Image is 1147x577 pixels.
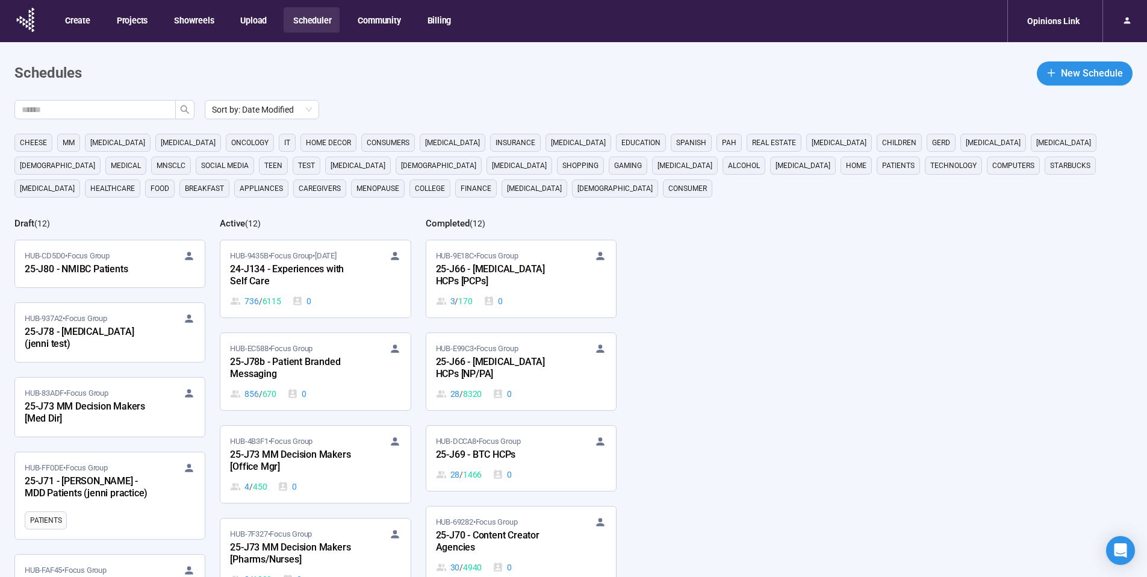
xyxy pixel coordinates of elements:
[245,219,261,228] span: ( 12 )
[90,182,135,195] span: healthcare
[230,387,276,401] div: 856
[230,295,281,308] div: 736
[201,160,249,172] span: social media
[992,160,1034,172] span: computers
[493,387,512,401] div: 0
[284,7,340,33] button: Scheduler
[463,387,482,401] span: 8320
[259,387,263,401] span: /
[25,564,107,576] span: HUB-FAF45 • Focus Group
[25,387,108,399] span: HUB-83ADF • Focus Group
[752,137,796,149] span: real estate
[230,250,336,262] span: HUB-9435B • Focus Group •
[220,240,410,317] a: HUB-9435B•Focus Group•[DATE]24-J134 - Experiences with Self Care736 / 61150
[436,448,568,463] div: 25-J69 - BTC HCPs
[299,182,341,195] span: caregivers
[20,137,47,149] span: cheese
[185,182,224,195] span: breakfast
[461,182,491,195] span: finance
[436,435,521,448] span: HUB-DCCA8 • Focus Group
[846,160,866,172] span: home
[458,295,472,308] span: 170
[298,160,315,172] span: Test
[668,182,707,195] span: consumer
[20,182,75,195] span: [MEDICAL_DATA]
[493,561,512,574] div: 0
[231,137,269,149] span: oncology
[240,182,283,195] span: appliances
[966,137,1021,149] span: [MEDICAL_DATA]
[315,251,337,260] time: [DATE]
[621,137,661,149] span: education
[220,426,410,503] a: HUB-4B3F1•Focus Group25-J73 MM Decision Makers [Office Mgr]4 / 4500
[230,343,312,355] span: HUB-EC588 • Focus Group
[212,101,312,119] span: Sort by: Date Modified
[263,387,276,401] span: 670
[459,387,463,401] span: /
[25,325,157,352] div: 25-J78 - [MEDICAL_DATA] (jenni test)
[436,468,482,481] div: 28
[882,160,915,172] span: Patients
[932,137,950,149] span: GERD
[25,262,157,278] div: 25-J80 - NMIBC Patients
[284,137,290,149] span: it
[1036,137,1091,149] span: [MEDICAL_DATA]
[15,303,205,362] a: HUB-937A2•Focus Group25-J78 - [MEDICAL_DATA] (jenni test)
[90,137,145,149] span: [MEDICAL_DATA]
[151,182,169,195] span: Food
[614,160,642,172] span: gaming
[1020,10,1087,33] div: Opinions Link
[157,160,185,172] span: mnsclc
[455,295,458,308] span: /
[1061,66,1123,81] span: New Schedule
[722,137,736,149] span: PAH
[175,100,194,119] button: search
[25,313,107,325] span: HUB-937A2 • Focus Group
[231,7,275,33] button: Upload
[14,62,82,85] h1: Schedules
[459,468,463,481] span: /
[25,399,157,427] div: 25-J73 MM Decision Makers [Med Dir]
[425,137,480,149] span: [MEDICAL_DATA]
[507,182,562,195] span: [MEDICAL_DATA]
[436,295,473,308] div: 3
[306,137,351,149] span: home decor
[34,219,50,228] span: ( 12 )
[161,137,216,149] span: [MEDICAL_DATA]
[562,160,598,172] span: shopping
[436,528,568,556] div: 25-J70 - Content Creator Agencies
[776,160,830,172] span: [MEDICAL_DATA]
[25,462,108,474] span: HUB-FF0DE • Focus Group
[220,218,245,229] h2: Active
[459,561,463,574] span: /
[676,137,706,149] span: Spanish
[230,448,362,475] div: 25-J73 MM Decision Makers [Office Mgr]
[230,355,362,382] div: 25-J78b - Patient Branded Messaging
[230,540,362,568] div: 25-J73 MM Decision Makers [Pharms/Nurses]
[230,262,362,290] div: 24-J134 - Experiences with Self Care
[426,218,470,229] h2: Completed
[436,561,482,574] div: 30
[164,7,222,33] button: Showreels
[348,7,409,33] button: Community
[657,160,712,172] span: [MEDICAL_DATA]
[14,218,34,229] h2: Draft
[492,160,547,172] span: [MEDICAL_DATA]
[249,480,253,493] span: /
[812,137,866,149] span: [MEDICAL_DATA]
[1050,160,1090,172] span: starbucks
[25,474,157,502] div: 25-J71 - [PERSON_NAME] - MDD Patients (jenni practice)
[483,295,503,308] div: 0
[415,182,445,195] span: college
[63,137,75,149] span: MM
[436,250,518,262] span: HUB-9E18C • Focus Group
[401,160,476,172] span: [DEMOGRAPHIC_DATA]
[259,295,263,308] span: /
[436,516,518,528] span: HUB-69282 • Focus Group
[107,7,156,33] button: Projects
[493,468,512,481] div: 0
[1106,536,1135,565] div: Open Intercom Messenger
[463,561,482,574] span: 4940
[55,7,99,33] button: Create
[25,250,110,262] span: HUB-CD5D0 • Focus Group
